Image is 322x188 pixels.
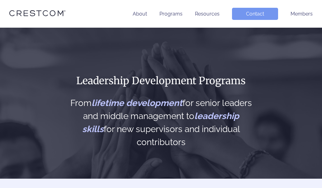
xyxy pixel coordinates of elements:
[291,11,313,17] a: Members
[82,111,239,134] span: leadership skills
[133,11,147,17] a: About
[68,74,254,87] h1: Leadership Development Programs
[68,97,254,149] h2: From for senior leaders and middle management to for new supervisors and individual contributors
[232,8,278,20] a: Contact
[92,98,182,108] span: lifetime development
[195,11,220,17] a: Resources
[159,11,182,17] a: Programs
